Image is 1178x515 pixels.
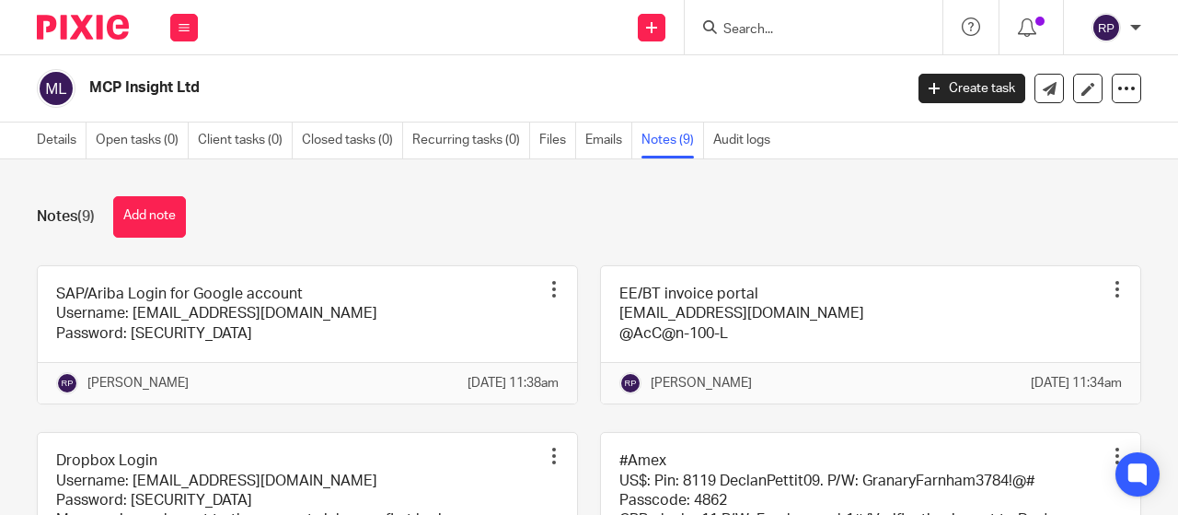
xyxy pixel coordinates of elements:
[87,374,189,392] p: [PERSON_NAME]
[1091,13,1121,42] img: svg%3E
[56,372,78,394] img: svg%3E
[1031,374,1122,392] p: [DATE] 11:34am
[89,78,731,98] h2: MCP Insight Ltd
[37,123,87,158] a: Details
[722,22,887,39] input: Search
[468,374,559,392] p: [DATE] 11:38am
[619,372,641,394] img: svg%3E
[539,123,576,158] a: Files
[713,123,780,158] a: Audit logs
[302,123,403,158] a: Closed tasks (0)
[641,123,704,158] a: Notes (9)
[96,123,189,158] a: Open tasks (0)
[77,209,95,224] span: (9)
[918,74,1025,103] a: Create task
[37,69,75,108] img: svg%3E
[585,123,632,158] a: Emails
[412,123,530,158] a: Recurring tasks (0)
[113,196,186,238] button: Add note
[651,374,752,392] p: [PERSON_NAME]
[37,15,129,40] img: Pixie
[37,207,95,227] h1: Notes
[198,123,293,158] a: Client tasks (0)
